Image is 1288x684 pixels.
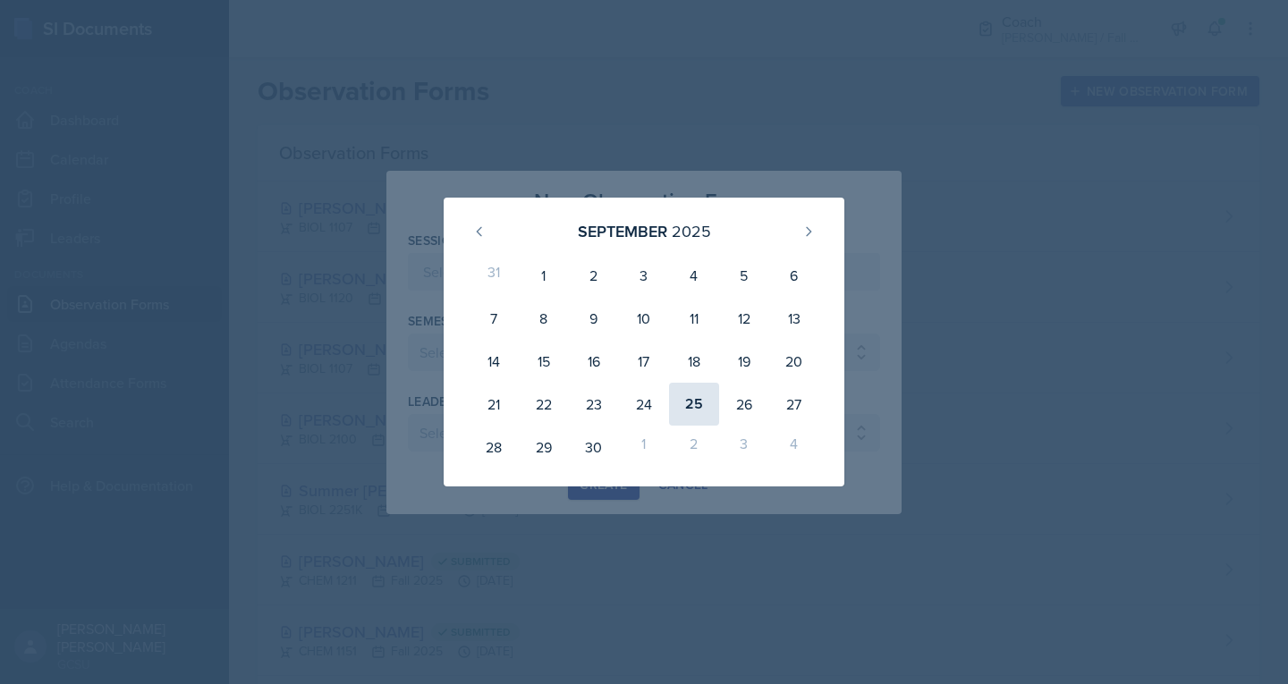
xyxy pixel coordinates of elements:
[469,297,519,340] div: 7
[769,297,819,340] div: 13
[619,383,669,426] div: 24
[719,426,769,469] div: 3
[469,340,519,383] div: 14
[578,219,667,243] div: September
[469,254,519,297] div: 31
[519,340,569,383] div: 15
[672,219,711,243] div: 2025
[519,254,569,297] div: 1
[569,340,619,383] div: 16
[569,297,619,340] div: 9
[769,254,819,297] div: 6
[619,426,669,469] div: 1
[519,426,569,469] div: 29
[469,383,519,426] div: 21
[569,383,619,426] div: 23
[669,297,719,340] div: 11
[769,383,819,426] div: 27
[719,383,769,426] div: 26
[569,426,619,469] div: 30
[669,254,719,297] div: 4
[719,340,769,383] div: 19
[519,297,569,340] div: 8
[669,426,719,469] div: 2
[669,383,719,426] div: 25
[769,340,819,383] div: 20
[669,340,719,383] div: 18
[519,383,569,426] div: 22
[619,254,669,297] div: 3
[469,426,519,469] div: 28
[769,426,819,469] div: 4
[619,340,669,383] div: 17
[719,254,769,297] div: 5
[569,254,619,297] div: 2
[619,297,669,340] div: 10
[719,297,769,340] div: 12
